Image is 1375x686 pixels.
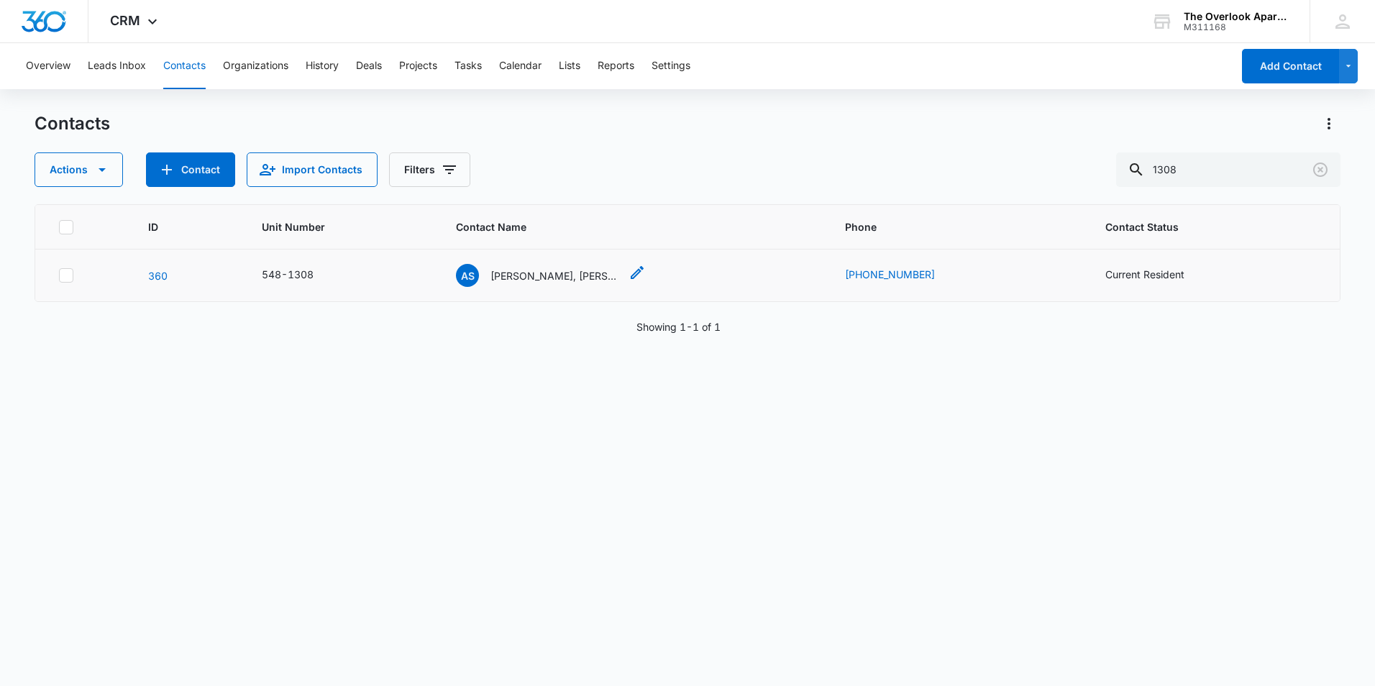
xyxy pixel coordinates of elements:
[456,219,790,234] span: Contact Name
[148,219,206,234] span: ID
[148,270,168,282] a: Navigate to contact details page for Andrew Sanchez, Gregory Carter & David E. McCleve
[1242,49,1339,83] button: Add Contact
[490,268,620,283] p: [PERSON_NAME], [PERSON_NAME] & [PERSON_NAME]
[306,43,339,89] button: History
[499,43,542,89] button: Calendar
[652,43,690,89] button: Settings
[1105,267,1210,284] div: Contact Status - Current Resident - Select to Edit Field
[356,43,382,89] button: Deals
[262,267,339,284] div: Unit Number - 548-1308 - Select to Edit Field
[88,43,146,89] button: Leads Inbox
[1184,22,1289,32] div: account id
[636,319,721,334] p: Showing 1-1 of 1
[1309,158,1332,181] button: Clear
[35,113,110,134] h1: Contacts
[1105,219,1296,234] span: Contact Status
[598,43,634,89] button: Reports
[1184,11,1289,22] div: account name
[262,219,421,234] span: Unit Number
[262,267,314,282] div: 548-1308
[1116,152,1340,187] input: Search Contacts
[26,43,70,89] button: Overview
[456,264,479,287] span: AS
[454,43,482,89] button: Tasks
[146,152,235,187] button: Add Contact
[1317,112,1340,135] button: Actions
[163,43,206,89] button: Contacts
[456,264,646,287] div: Contact Name - Andrew Sanchez, Gregory Carter & David E. McCleve - Select to Edit Field
[845,219,1050,234] span: Phone
[845,267,935,282] a: [PHONE_NUMBER]
[389,152,470,187] button: Filters
[223,43,288,89] button: Organizations
[1105,267,1184,282] div: Current Resident
[35,152,123,187] button: Actions
[247,152,378,187] button: Import Contacts
[845,267,961,284] div: Phone - 7205252550 - Select to Edit Field
[399,43,437,89] button: Projects
[559,43,580,89] button: Lists
[110,13,140,28] span: CRM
